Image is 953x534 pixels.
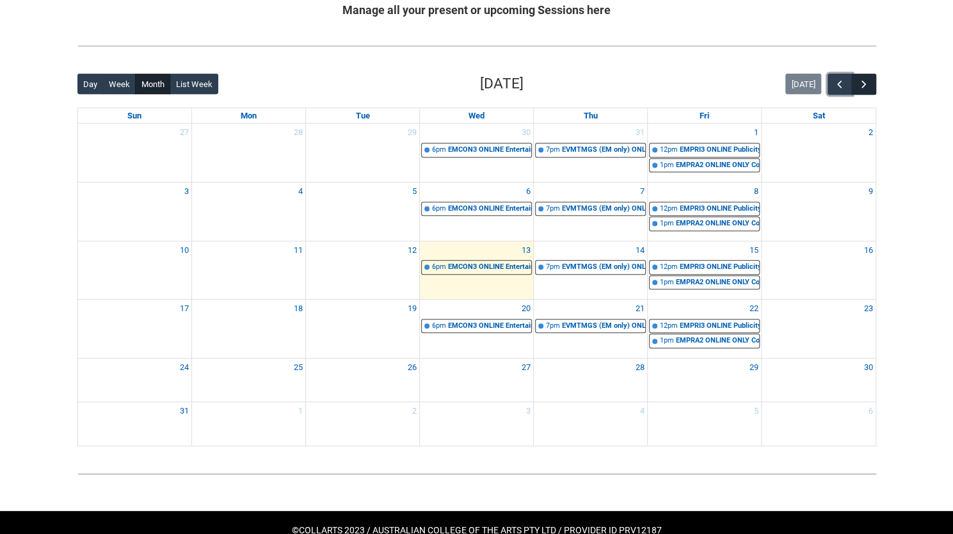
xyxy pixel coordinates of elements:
td: Go to August 13, 2025 [420,241,534,300]
a: Go to August 24, 2025 [177,359,191,376]
div: EMPRI3 ONLINE Publicity & Public Relations in Entertainment STAGE 3 | Online | [PERSON_NAME] [680,204,759,214]
td: Go to July 30, 2025 [420,124,534,182]
a: Sunday [125,108,144,124]
a: Go to July 29, 2025 [405,124,419,142]
td: Go to August 31, 2025 [78,402,192,446]
td: Go to September 3, 2025 [420,402,534,446]
td: Go to August 10, 2025 [78,241,192,300]
button: Next Month [851,74,876,95]
h2: [DATE] [480,73,524,95]
a: Go to August 16, 2025 [861,241,876,259]
a: Go to August 8, 2025 [751,182,761,200]
a: Go to August 12, 2025 [405,241,419,259]
a: Go to August 10, 2025 [177,241,191,259]
td: Go to August 21, 2025 [534,300,648,359]
td: Go to August 27, 2025 [420,358,534,402]
a: Friday [697,108,712,124]
div: EMPRI3 ONLINE Publicity & Public Relations in Entertainment STAGE 3 | Online | [PERSON_NAME] [680,145,759,156]
a: Thursday [581,108,600,124]
a: Go to September 6, 2025 [866,402,876,420]
td: Go to August 23, 2025 [762,300,876,359]
a: Go to August 28, 2025 [633,359,647,376]
td: Go to August 20, 2025 [420,300,534,359]
a: Go to September 5, 2025 [751,402,761,420]
td: Go to August 3, 2025 [78,182,192,241]
button: List Week [170,74,218,94]
td: Go to August 17, 2025 [78,300,192,359]
div: 1pm [660,218,674,229]
a: Go to August 18, 2025 [291,300,305,318]
td: Go to August 4, 2025 [192,182,306,241]
a: Go to August 5, 2025 [410,182,419,200]
a: Go to August 3, 2025 [182,182,191,200]
td: Go to August 14, 2025 [534,241,648,300]
td: Go to August 16, 2025 [762,241,876,300]
a: Go to August 14, 2025 [633,241,647,259]
div: EVMTMGS (EM only) ONLINE Tour Management | Online | [PERSON_NAME] [562,321,645,332]
a: Go to August 9, 2025 [866,182,876,200]
a: Go to August 31, 2025 [177,402,191,420]
div: EMCON3 ONLINE Entertainment Finance Management STAGE 3 | Online | [PERSON_NAME] [448,204,531,214]
td: Go to August 6, 2025 [420,182,534,241]
a: Go to August 26, 2025 [405,359,419,376]
td: Go to August 28, 2025 [534,358,648,402]
td: Go to August 22, 2025 [648,300,762,359]
td: Go to August 19, 2025 [306,300,420,359]
a: Go to August 2, 2025 [866,124,876,142]
a: Go to September 4, 2025 [637,402,647,420]
a: Go to August 4, 2025 [296,182,305,200]
td: Go to August 24, 2025 [78,358,192,402]
td: Go to August 1, 2025 [648,124,762,182]
div: EMPRA2 ONLINE ONLY Content Creation STAGE 2 | Online | [PERSON_NAME] [676,336,759,346]
td: Go to August 9, 2025 [762,182,876,241]
div: 12pm [660,321,678,332]
td: Go to August 5, 2025 [306,182,420,241]
div: 12pm [660,145,678,156]
a: Tuesday [353,108,372,124]
a: Saturday [810,108,827,124]
button: Day [77,74,104,94]
td: Go to September 6, 2025 [762,402,876,446]
a: Monday [238,108,259,124]
button: [DATE] [785,74,821,94]
div: EMPRI3 ONLINE Publicity & Public Relations in Entertainment STAGE 3 | Online | [PERSON_NAME] [680,262,759,273]
a: Go to September 3, 2025 [524,402,533,420]
a: Go to August 29, 2025 [747,359,761,376]
td: Go to August 8, 2025 [648,182,762,241]
a: Go to August 17, 2025 [177,300,191,318]
button: Month [135,74,170,94]
a: Go to August 1, 2025 [751,124,761,142]
td: Go to August 15, 2025 [648,241,762,300]
td: Go to August 18, 2025 [192,300,306,359]
div: 1pm [660,160,674,171]
a: Go to August 19, 2025 [405,300,419,318]
div: EMCON3 ONLINE Entertainment Finance Management STAGE 3 | Online | [PERSON_NAME] [448,145,531,156]
a: Go to July 30, 2025 [519,124,533,142]
a: Go to August 13, 2025 [519,241,533,259]
a: Wednesday [466,108,487,124]
button: Week [102,74,136,94]
a: Go to July 31, 2025 [633,124,647,142]
a: Go to August 23, 2025 [861,300,876,318]
div: 7pm [546,204,560,214]
td: Go to August 12, 2025 [306,241,420,300]
div: EMPRA2 ONLINE ONLY Content Creation STAGE 2 | Online | [PERSON_NAME] [676,277,759,288]
td: Go to August 26, 2025 [306,358,420,402]
td: Go to August 2, 2025 [762,124,876,182]
td: Go to August 30, 2025 [762,358,876,402]
div: EMCON3 ONLINE Entertainment Finance Management STAGE 3 | Online | [PERSON_NAME] [448,321,531,332]
div: EVMTMGS (EM only) ONLINE Tour Management | Online | [PERSON_NAME] [562,262,645,273]
a: Go to August 25, 2025 [291,359,305,376]
td: Go to August 7, 2025 [534,182,648,241]
a: Go to July 27, 2025 [177,124,191,142]
td: Go to August 11, 2025 [192,241,306,300]
div: 6pm [432,262,446,273]
div: 7pm [546,145,560,156]
div: 12pm [660,262,678,273]
img: REDU_GREY_LINE [77,467,876,480]
td: Go to August 25, 2025 [192,358,306,402]
div: 6pm [432,145,446,156]
button: Previous Month [828,74,852,95]
div: EVMTMGS (EM only) ONLINE Tour Management | Online | [PERSON_NAME] [562,204,645,214]
td: Go to September 1, 2025 [192,402,306,446]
